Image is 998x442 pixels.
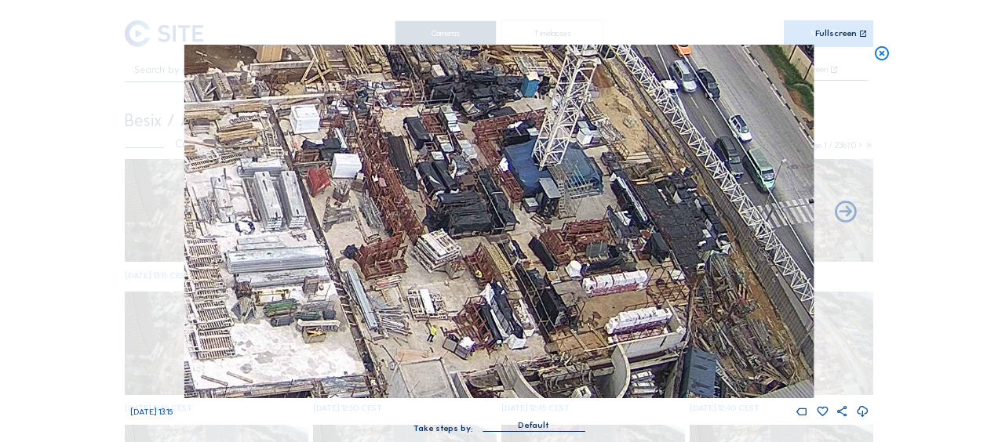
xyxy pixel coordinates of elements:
div: Take steps by: [413,424,473,433]
i: Back [832,200,858,226]
div: Default [483,418,585,431]
div: Default [518,418,549,433]
div: Fullscreen [815,29,857,38]
span: [DATE] 13:15 [130,407,173,417]
img: Image [184,45,814,398]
